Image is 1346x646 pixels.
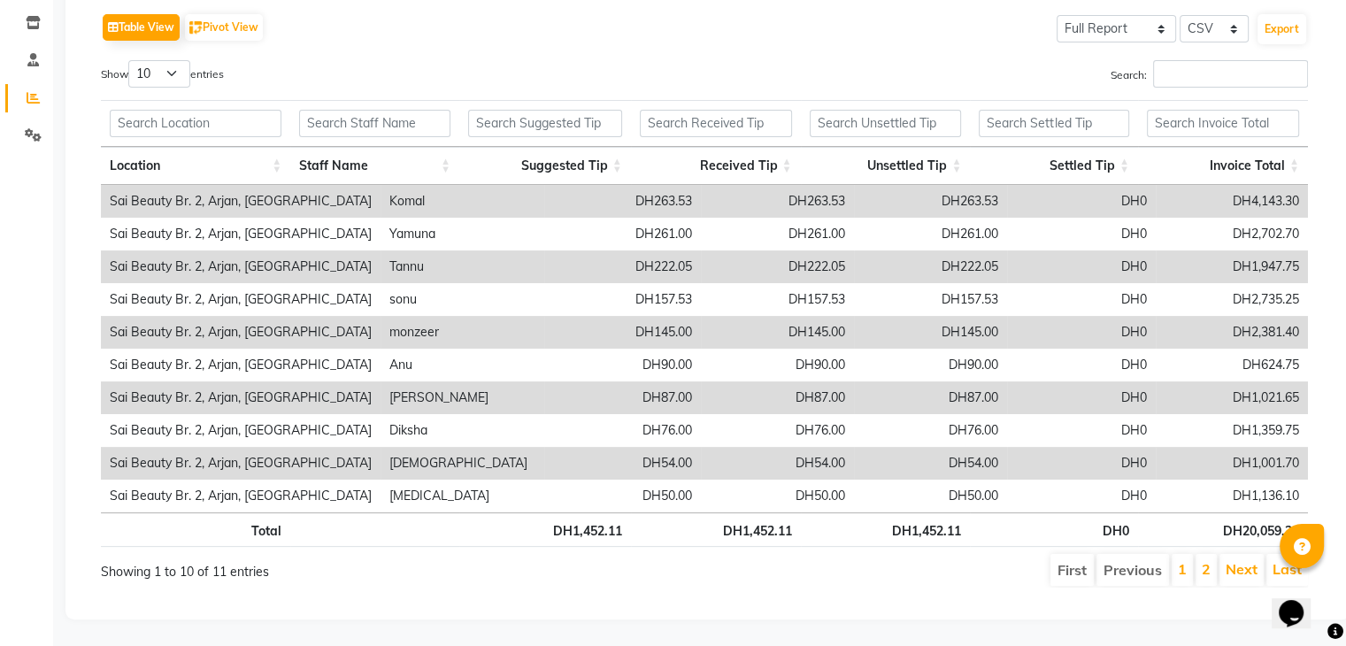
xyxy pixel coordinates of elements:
input: Search: [1153,60,1308,88]
th: Received Tip: activate to sort column ascending [631,147,801,185]
td: Komal [381,185,544,218]
td: Sai Beauty Br. 2, Arjan, [GEOGRAPHIC_DATA] [101,447,381,480]
img: pivot.png [189,21,203,35]
td: DH76.00 [544,414,701,447]
td: DH222.05 [854,250,1007,283]
td: DH90.00 [701,349,854,381]
input: Search Settled Tip [979,110,1129,137]
th: DH0 [970,512,1138,547]
th: DH1,452.11 [459,512,631,547]
td: Anu [381,349,544,381]
td: DH157.53 [701,283,854,316]
input: Search Received Tip [640,110,792,137]
td: DH50.00 [854,480,1007,512]
input: Search Staff Name [299,110,450,137]
td: [PERSON_NAME] [381,381,544,414]
td: DH90.00 [544,349,701,381]
a: Last [1273,560,1302,578]
td: DH1,021.65 [1156,381,1308,414]
td: DH54.00 [854,447,1007,480]
td: DH1,359.75 [1156,414,1308,447]
div: Showing 1 to 10 of 11 entries [101,552,588,581]
td: Sai Beauty Br. 2, Arjan, [GEOGRAPHIC_DATA] [101,185,381,218]
iframe: chat widget [1272,575,1328,628]
td: [DEMOGRAPHIC_DATA] [381,447,544,480]
td: DH1,136.10 [1156,480,1308,512]
td: Sai Beauty Br. 2, Arjan, [GEOGRAPHIC_DATA] [101,316,381,349]
th: Unsettled Tip: activate to sort column ascending [801,147,971,185]
td: Yamuna [381,218,544,250]
td: DH261.00 [701,218,854,250]
td: DH145.00 [701,316,854,349]
td: DH0 [1007,480,1156,512]
td: DH0 [1007,414,1156,447]
td: DH0 [1007,250,1156,283]
select: Showentries [128,60,190,88]
input: Search Invoice Total [1147,110,1299,137]
td: DH0 [1007,283,1156,316]
td: DH157.53 [544,283,701,316]
td: DH261.00 [854,218,1007,250]
td: DH1,947.75 [1156,250,1308,283]
td: [MEDICAL_DATA] [381,480,544,512]
td: DH1,001.70 [1156,447,1308,480]
td: DH222.05 [544,250,701,283]
input: Search Location [110,110,281,137]
td: DH0 [1007,381,1156,414]
th: Location: activate to sort column ascending [101,147,290,185]
td: DH222.05 [701,250,854,283]
th: DH1,452.11 [801,512,971,547]
td: monzeer [381,316,544,349]
td: DH87.00 [701,381,854,414]
td: Sai Beauty Br. 2, Arjan, [GEOGRAPHIC_DATA] [101,218,381,250]
label: Show entries [101,60,224,88]
button: Pivot View [185,14,263,41]
td: DH0 [1007,447,1156,480]
td: DH87.00 [854,381,1007,414]
button: Export [1258,14,1306,44]
th: Settled Tip: activate to sort column ascending [970,147,1138,185]
a: 2 [1202,560,1211,578]
td: DH0 [1007,316,1156,349]
td: DH50.00 [701,480,854,512]
input: Search Suggested Tip [468,110,622,137]
td: DH76.00 [854,414,1007,447]
td: DH0 [1007,218,1156,250]
a: 1 [1178,560,1187,578]
td: Diksha [381,414,544,447]
td: DH145.00 [544,316,701,349]
td: Sai Beauty Br. 2, Arjan, [GEOGRAPHIC_DATA] [101,414,381,447]
td: DH145.00 [854,316,1007,349]
td: DH90.00 [854,349,1007,381]
td: DH76.00 [701,414,854,447]
td: DH263.53 [854,185,1007,218]
td: DH0 [1007,185,1156,218]
th: DH20,059.20 [1138,512,1308,547]
td: DH50.00 [544,480,701,512]
th: Invoice Total: activate to sort column ascending [1138,147,1308,185]
td: DH2,735.25 [1156,283,1308,316]
td: sonu [381,283,544,316]
td: DH2,702.70 [1156,218,1308,250]
button: Table View [103,14,180,41]
th: DH1,452.11 [631,512,801,547]
td: Tannu [381,250,544,283]
label: Search: [1111,60,1308,88]
td: DH263.53 [701,185,854,218]
td: Sai Beauty Br. 2, Arjan, [GEOGRAPHIC_DATA] [101,480,381,512]
td: Sai Beauty Br. 2, Arjan, [GEOGRAPHIC_DATA] [101,283,381,316]
th: Staff Name: activate to sort column ascending [290,147,459,185]
td: DH157.53 [854,283,1007,316]
td: DH0 [1007,349,1156,381]
th: Total [101,512,290,547]
a: Next [1226,560,1258,578]
td: DH87.00 [544,381,701,414]
td: DH4,143.30 [1156,185,1308,218]
td: DH263.53 [544,185,701,218]
th: Suggested Tip: activate to sort column ascending [459,147,631,185]
td: DH261.00 [544,218,701,250]
td: Sai Beauty Br. 2, Arjan, [GEOGRAPHIC_DATA] [101,349,381,381]
td: DH54.00 [544,447,701,480]
td: DH2,381.40 [1156,316,1308,349]
td: DH54.00 [701,447,854,480]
